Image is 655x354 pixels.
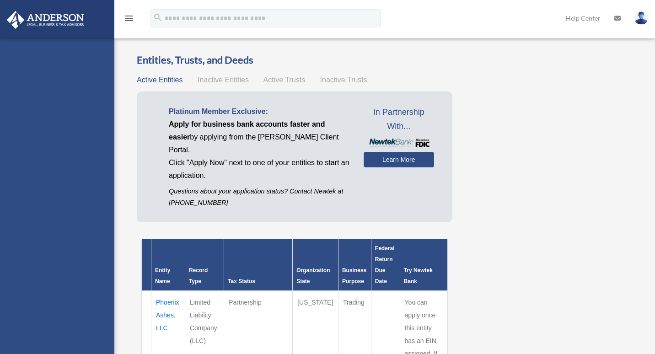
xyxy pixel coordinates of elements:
[123,16,134,24] a: menu
[364,105,434,134] span: In Partnership With...
[151,239,185,291] th: Entity Name
[169,156,350,182] p: Click "Apply Now" next to one of your entities to start an application.
[224,239,293,291] th: Tax Status
[371,239,400,291] th: Federal Return Due Date
[404,265,444,287] div: Try Newtek Bank
[169,120,325,141] span: Apply for business bank accounts faster and easier
[123,13,134,24] i: menu
[364,152,434,167] a: Learn More
[338,239,371,291] th: Business Purpose
[4,11,87,29] img: Anderson Advisors Platinum Portal
[137,53,452,67] h3: Entities, Trusts, and Deeds
[153,12,163,22] i: search
[368,139,430,148] img: NewtekBankLogoSM.png
[137,76,183,84] span: Active Entities
[169,118,350,156] p: by applying from the [PERSON_NAME] Client Portal.
[320,76,367,84] span: Inactive Trusts
[198,76,249,84] span: Inactive Entities
[634,11,648,25] img: User Pic
[185,239,224,291] th: Record Type
[169,105,350,118] p: Platinum Member Exclusive:
[293,239,338,291] th: Organization State
[263,76,306,84] span: Active Trusts
[169,186,350,209] p: Questions about your application status? Contact Newtek at [PHONE_NUMBER]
